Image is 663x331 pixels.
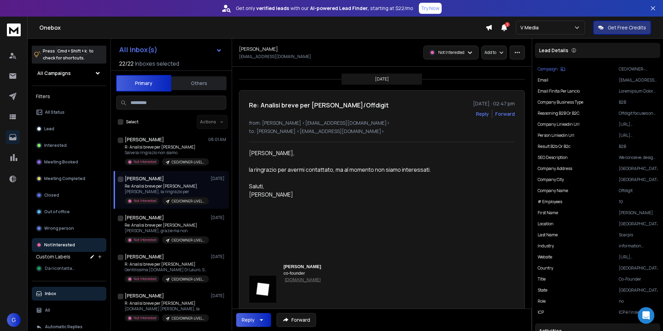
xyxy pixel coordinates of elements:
h1: [PERSON_NAME] [125,253,164,260]
p: 08:01 AM [208,137,226,142]
p: [DATE] [211,215,226,220]
span: Da ricontattare [45,266,76,271]
p: no [619,299,657,304]
p: Person Linkedin Url [538,133,574,138]
img: tab_keywords_by_traffic_grey.svg [69,40,75,46]
p: [EMAIL_ADDRESS][DOMAIN_NAME] [619,77,657,83]
button: G [7,313,21,327]
button: Reply [236,313,271,327]
button: Closed [32,188,106,202]
div: Reply [242,316,254,323]
button: All Campaigns [32,66,106,80]
img: logo_orange.svg [11,11,17,17]
p: Salve la ringrazio non siamo [125,150,208,155]
p: information technology & services [619,243,657,249]
p: [GEOGRAPHIC_DATA] [619,221,657,227]
div: Dominio: [URL] [18,18,51,23]
button: Da ricontattare [32,262,106,275]
p: All Status [45,110,65,115]
p: SEO Description [538,155,568,160]
p: email finita per lancio [538,88,580,94]
button: Get Free Credits [593,21,651,35]
p: Add to [484,50,496,55]
p: industry [538,243,554,249]
p: [URL][DOMAIN_NAME] [619,254,657,260]
button: All [32,303,106,317]
p: [GEOGRAPHIC_DATA] [619,166,657,171]
p: Loremipsum Dolorsi, ametcon adipi elitsed doeius tempo incidi utl etdol magnaal enimadminim ve Qu... [619,88,657,94]
h1: [PERSON_NAME] [125,214,164,221]
p: [DATE] [375,76,389,82]
p: Reasoning B2B or B2C [538,111,579,116]
button: Meeting Completed [32,172,106,186]
p: Offdigit focuses on providing digital consulting solutions and develops digital products, indicat... [619,111,657,116]
p: Get Free Credits [608,24,646,31]
p: State [538,287,547,293]
p: B2B [619,144,657,149]
p: CEO/OWNER-LIVELLO 3 - CONSAPEVOLE DEL PROBLEMA-PERSONALIZZAZIONI TARGET A-TEST 1 [172,160,205,165]
p: Not Interested [438,50,464,55]
p: Scarpis [619,232,657,238]
button: Primary [116,75,171,92]
p: Company City [538,177,564,182]
p: Last Name [538,232,558,238]
p: Press to check for shortcuts. [43,48,94,62]
p: ICP [538,310,544,315]
p: [PERSON_NAME], grazie ma non [125,228,208,234]
label: Select [126,119,138,125]
p: Get only with our starting at $22/mo [236,5,413,12]
span: 22 / 22 [119,59,134,68]
h1: [PERSON_NAME] [125,292,164,299]
p: to: [PERSON_NAME] <[EMAIL_ADDRESS][DOMAIN_NAME]> [249,128,515,135]
h1: [PERSON_NAME] [125,175,164,182]
p: [URL][DOMAIN_NAME] [619,122,657,127]
button: Campaign [538,66,565,72]
button: Inbox [32,287,106,301]
p: Not Interested [134,276,156,282]
strong: AI-powered Lead Finder, [310,5,369,12]
p: Inbox [45,291,56,296]
p: R: Analisi breve per [PERSON_NAME] [125,301,208,306]
p: Company Linkedin Url [538,122,579,127]
font: co-founder [284,264,321,282]
p: [GEOGRAPHIC_DATA] [619,265,657,271]
div: Dominio [36,41,53,45]
p: Meeting Booked [44,159,78,165]
strong: verified leads [256,5,289,12]
button: Lead [32,122,106,136]
p: Closed [44,192,59,198]
button: All Status [32,105,106,119]
p: V Media [520,24,541,31]
p: Out of office [44,209,70,215]
h1: All Campaigns [37,70,71,77]
p: Automatic Replies [45,324,83,330]
button: Not Interested [32,238,106,252]
p: role [538,299,546,304]
img: logo [7,23,21,36]
button: Others [171,76,227,91]
p: Try Now [421,5,440,12]
p: CEO/OWNER-LIVELLO 3 - CONSAPEVOLE DEL PROBLEMA-PERSONALIZZAZIONI TARGET A-TEST 1 [172,238,205,243]
h1: [PERSON_NAME] [125,136,164,143]
p: Not Interested [134,198,156,204]
p: Interested [44,143,67,148]
p: Not Interested [134,315,156,321]
b: [PERSON_NAME] [284,264,321,269]
img: website_grey.svg [11,18,17,23]
p: B2B [619,100,657,105]
p: Wrong person [44,226,74,231]
p: [DATE] [211,293,226,299]
img: logo [249,276,276,303]
p: Meeting Completed [44,176,85,181]
p: ICP è l'insieme di clienti aziendali che richiedono servizi di sviluppo software e prodotti digit... [619,310,657,315]
p: [GEOGRAPHIC_DATA] [619,287,657,293]
p: [PERSON_NAME], la ringrazio per [125,189,208,195]
p: [DATE] [211,176,226,181]
p: 10 [619,199,657,205]
p: R: Analisi breve per [PERSON_NAME] [125,262,208,267]
div: Forward [495,111,515,117]
p: website [538,254,552,260]
p: location [538,221,554,227]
